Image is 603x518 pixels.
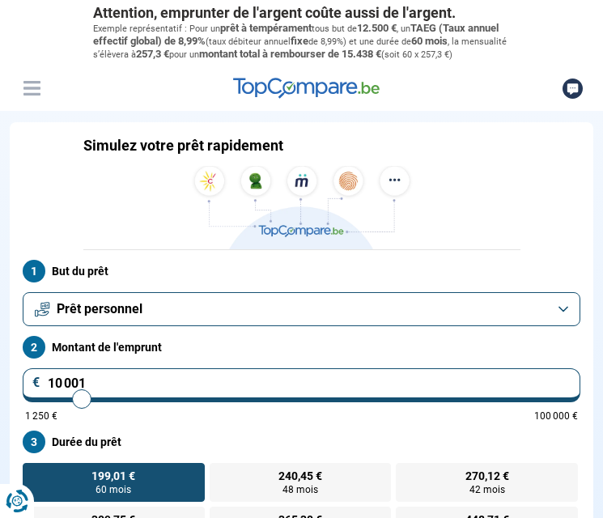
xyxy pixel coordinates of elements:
span: 60 mois [411,35,448,47]
span: 12.500 € [357,22,397,34]
span: 1 250 € [25,411,57,421]
span: 42 mois [469,485,505,495]
span: 199,01 € [91,470,135,482]
span: TAEG (Taux annuel effectif global) de 8,99% [93,22,499,47]
span: 257,3 € [136,48,169,60]
img: TopCompare.be [189,166,415,249]
span: € [32,376,40,389]
span: 240,45 € [278,470,322,482]
span: 60 mois [96,485,131,495]
img: TopCompare [233,78,380,99]
button: Menu [19,76,44,100]
span: fixe [291,35,308,47]
span: Prêt personnel [57,300,142,318]
button: Prêt personnel [23,292,580,326]
h1: Simulez votre prêt rapidement [83,137,283,155]
span: prêt à tempérament [220,22,312,34]
label: Durée du prêt [23,431,580,453]
span: 270,12 € [465,470,509,482]
span: 48 mois [282,485,318,495]
span: 100 000 € [534,411,578,421]
p: Attention, emprunter de l'argent coûte aussi de l'argent. [93,4,511,22]
span: montant total à rembourser de 15.438 € [199,48,381,60]
p: Exemple représentatif : Pour un tous but de , un (taux débiteur annuel de 8,99%) et une durée de ... [93,22,511,62]
label: But du prêt [23,260,580,282]
label: Montant de l'emprunt [23,336,580,359]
